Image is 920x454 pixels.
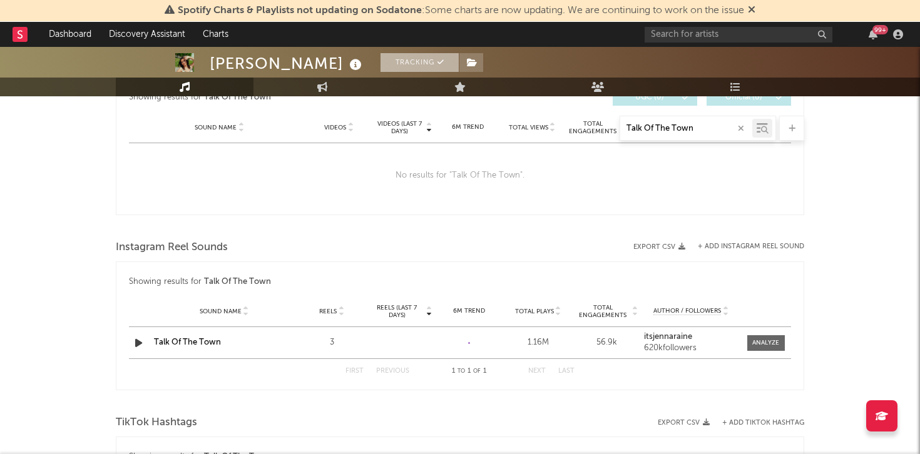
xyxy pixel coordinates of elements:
div: [PERSON_NAME] [210,53,365,74]
button: Export CSV [633,243,685,251]
div: Showing results for [129,89,460,106]
span: Spotify Charts & Playlists not updating on Sodatone [178,6,422,16]
span: Reels [319,308,337,315]
div: No results for " Talk Of The Town ". [129,143,791,208]
button: + Add Instagram Reel Sound [698,243,804,250]
button: Tracking [381,53,459,72]
span: UGC ( 0 ) [621,94,678,101]
a: itsjennaraine [644,333,738,341]
div: Talk Of The Town [204,275,271,290]
button: + Add TikTok Hashtag [710,420,804,426]
span: Dismiss [748,6,755,16]
span: Instagram Reel Sounds [116,240,228,255]
div: 6M Trend [438,306,501,316]
span: of [473,368,481,374]
button: First [345,368,364,375]
button: + Add TikTok Hashtag [722,420,804,426]
div: + Add Instagram Reel Sound [685,243,804,250]
span: Sound Name [200,308,242,315]
span: Author / Followers [653,307,721,315]
div: 3 [300,336,363,349]
div: Showing results for [129,275,791,290]
button: Export CSV [658,419,710,426]
span: Official ( 0 ) [715,94,772,101]
button: Next [528,368,546,375]
strong: itsjennaraine [644,333,692,341]
a: Discovery Assistant [100,22,194,47]
button: UGC(0) [613,89,697,106]
span: Reels (last 7 days) [369,304,424,319]
input: Search for artists [645,27,832,43]
span: Total Plays [515,308,554,315]
div: 99 + [872,25,888,34]
button: 99+ [869,29,877,39]
input: Search by song name or URL [620,124,752,134]
button: Last [558,368,575,375]
div: 56.9k [576,336,638,349]
div: 1 1 1 [434,364,503,379]
div: Talk Of The Town [204,90,271,105]
div: 1.16M [507,336,570,349]
span: to [457,368,465,374]
span: : Some charts are now updating. We are continuing to work on the issue [178,6,744,16]
a: Charts [194,22,237,47]
button: Official(0) [707,89,791,106]
a: Talk Of The Town [154,338,221,346]
span: Total Engagements [576,304,631,319]
span: TikTok Hashtags [116,415,197,430]
a: Dashboard [40,22,100,47]
button: Previous [376,368,409,375]
div: 620k followers [644,344,738,353]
